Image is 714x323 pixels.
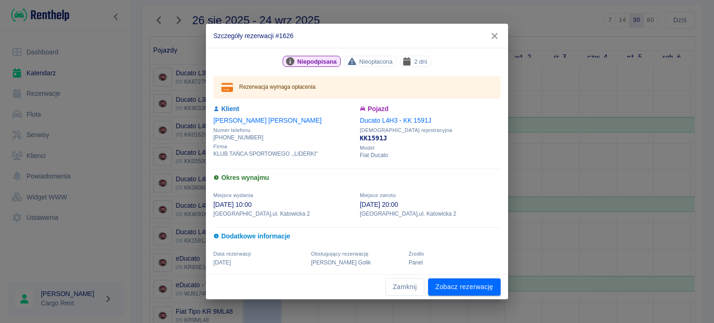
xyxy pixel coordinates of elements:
p: [GEOGRAPHIC_DATA] , ul. Katowicka 2 [213,210,354,218]
a: Ducato L4H3 - KK 1591J [360,117,431,124]
p: [DATE] 20:00 [360,200,501,210]
p: [PHONE_NUMBER] [213,133,354,142]
h6: Pojazd [360,104,501,114]
h6: Okres wynajmu [213,173,501,183]
span: Nieopłacona [356,57,397,66]
span: Miejsce wydania [213,192,253,198]
div: Rezerwacja wymaga opłacenia [239,79,316,96]
h2: Szczegóły rezerwacji #1626 [206,24,508,48]
p: KK1591J [360,133,501,143]
span: Obsługujący rezerwację [311,251,369,257]
a: [PERSON_NAME] [PERSON_NAME] [213,117,322,124]
p: Fiat Ducato [360,151,501,159]
span: Numer telefonu [213,127,354,133]
p: [PERSON_NAME] Golik [311,258,403,267]
span: Niepodpisana [294,57,341,66]
span: Firma [213,144,354,150]
p: KLUB TAŃCA SPORTOWEGO ,,LIDERKI'' [213,150,354,158]
span: Model [360,145,501,151]
p: [DATE] 10:00 [213,200,354,210]
button: Zamknij [385,278,424,296]
h6: Dodatkowe informacje [213,231,501,241]
span: Data rezerwacji [213,251,251,257]
p: Panel [409,258,501,267]
p: [DATE] [213,258,305,267]
span: Żrodło [409,251,424,257]
p: [GEOGRAPHIC_DATA] , ul. Katowicka 2 [360,210,501,218]
h6: Klient [213,104,354,114]
span: [DEMOGRAPHIC_DATA] rejestracyjna [360,127,501,133]
a: Zobacz rezerwację [428,278,501,296]
span: Miejsce zwrotu [360,192,396,198]
span: 2 dni [410,57,431,66]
